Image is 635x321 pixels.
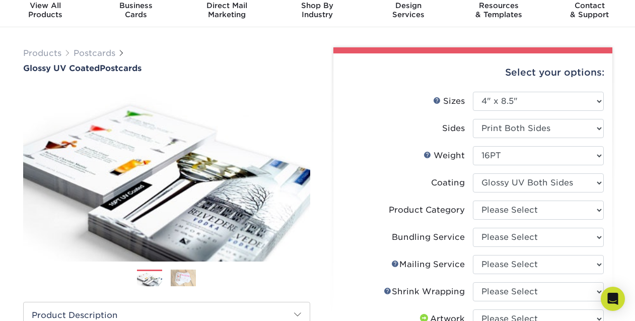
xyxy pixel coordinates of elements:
[23,63,310,73] a: Glossy UV CoatedPostcards
[91,1,181,19] div: Cards
[389,204,465,216] div: Product Category
[23,63,310,73] h1: Postcards
[431,177,465,189] div: Coating
[272,1,363,19] div: Industry
[171,269,196,287] img: Postcards 02
[442,122,465,135] div: Sides
[23,63,100,73] span: Glossy UV Coated
[454,1,544,19] div: & Templates
[433,95,465,107] div: Sizes
[544,1,635,10] span: Contact
[181,1,272,10] span: Direct Mail
[391,259,465,271] div: Mailing Service
[424,150,465,162] div: Weight
[544,1,635,19] div: & Support
[384,286,465,298] div: Shrink Wrapping
[181,1,272,19] div: Marketing
[454,1,544,10] span: Resources
[363,1,454,19] div: Services
[23,74,310,273] img: Glossy UV Coated 01
[23,48,61,58] a: Products
[74,48,115,58] a: Postcards
[601,287,625,311] div: Open Intercom Messenger
[392,231,465,243] div: Bundling Service
[341,53,604,92] div: Select your options:
[137,270,162,288] img: Postcards 01
[3,290,86,317] iframe: Google Customer Reviews
[363,1,454,10] span: Design
[272,1,363,10] span: Shop By
[91,1,181,10] span: Business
